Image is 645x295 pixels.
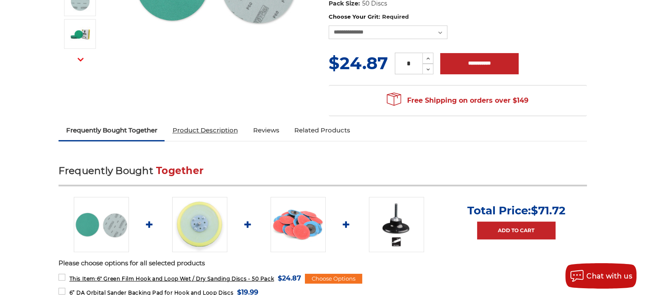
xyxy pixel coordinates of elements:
label: Choose Your Grit: [329,13,587,21]
span: $24.87 [278,273,301,284]
img: 6-inch 60-grit green film hook and loop sanding discs with fast cutting aluminum oxide for coarse... [74,197,129,252]
span: Together [156,165,204,177]
div: Choose Options [305,274,362,284]
span: $24.87 [329,53,388,73]
span: Chat with us [586,272,632,280]
span: Free Shipping on orders over $149 [387,92,528,109]
button: Next [70,50,91,68]
p: Total Price: [467,204,565,217]
a: Add to Cart [477,222,556,239]
img: BHA box multi pack with 50 water resistant 6-inch green film hook and loop sanding discs p2000 gr... [70,23,91,45]
strong: This Item: [69,275,97,282]
span: Frequently Bought [59,165,153,177]
small: Required [382,13,408,20]
a: Related Products [287,121,358,140]
p: Please choose options for all selected products [59,258,587,268]
span: 6" Green Film Hook and Loop Wet / Dry Sanding Discs - 50 Pack [69,275,274,282]
button: Chat with us [565,263,637,289]
a: Reviews [245,121,287,140]
a: Frequently Bought Together [59,121,165,140]
a: Product Description [165,121,245,140]
span: $71.72 [531,204,565,217]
